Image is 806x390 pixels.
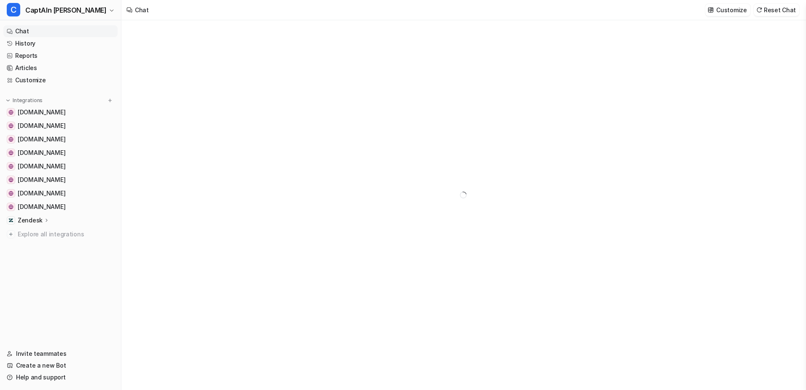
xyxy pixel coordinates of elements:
img: www.inselparker.de [8,177,13,182]
span: Explore all integrations [18,227,114,241]
p: Customize [716,5,747,14]
p: Zendesk [18,216,43,225]
button: Customize [705,4,750,16]
button: Integrations [3,96,45,105]
a: Chat [3,25,118,37]
img: www.nordsee-bike.de [8,191,13,196]
span: C [7,3,20,16]
img: www.inselfaehre.de [8,123,13,128]
a: Explore all integrations [3,228,118,240]
a: www.inselexpress.de[DOMAIN_NAME] [3,147,118,159]
a: www.inselflieger.de[DOMAIN_NAME] [3,160,118,172]
span: [DOMAIN_NAME] [18,149,65,157]
a: Reports [3,50,118,62]
span: [DOMAIN_NAME] [18,189,65,198]
span: [DOMAIN_NAME] [18,108,65,116]
img: expand menu [5,97,11,103]
span: [DOMAIN_NAME] [18,203,65,211]
button: Reset Chat [754,4,799,16]
img: www.inseltouristik.de [8,137,13,142]
img: www.frisonaut.de [8,110,13,115]
a: www.inselparker.de[DOMAIN_NAME] [3,174,118,186]
img: www.inselexpress.de [8,150,13,155]
a: www.inseltouristik.de[DOMAIN_NAME] [3,133,118,145]
a: History [3,38,118,49]
span: [DOMAIN_NAME] [18,162,65,171]
span: [DOMAIN_NAME] [18,176,65,184]
a: Articles [3,62,118,74]
img: www.inselflieger.de [8,164,13,169]
img: menu_add.svg [107,97,113,103]
a: www.frisonaut.de[DOMAIN_NAME] [3,106,118,118]
a: Help and support [3,371,118,383]
img: explore all integrations [7,230,15,238]
a: www.inselbus-norderney.de[DOMAIN_NAME] [3,201,118,213]
span: [DOMAIN_NAME] [18,135,65,144]
a: Create a new Bot [3,360,118,371]
img: www.inselbus-norderney.de [8,204,13,209]
a: www.nordsee-bike.de[DOMAIN_NAME] [3,187,118,199]
p: Integrations [13,97,43,104]
img: reset [756,7,762,13]
a: Invite teammates [3,348,118,360]
img: customize [708,7,714,13]
a: Customize [3,74,118,86]
span: [DOMAIN_NAME] [18,122,65,130]
img: Zendesk [8,218,13,223]
span: CaptAIn [PERSON_NAME] [25,4,107,16]
div: Chat [135,5,149,14]
a: www.inselfaehre.de[DOMAIN_NAME] [3,120,118,132]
